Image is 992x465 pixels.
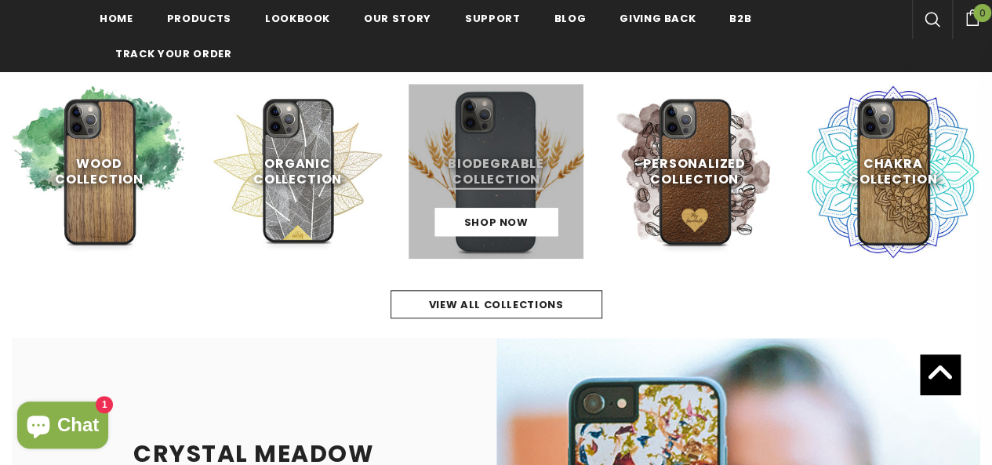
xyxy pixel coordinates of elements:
[434,208,558,236] a: Shop Now
[364,11,431,26] span: Our Story
[463,215,528,230] span: Shop Now
[391,290,602,318] a: view all collections
[100,11,133,26] span: Home
[167,11,231,26] span: Products
[729,11,751,26] span: B2B
[115,46,231,61] span: Track your order
[429,297,564,312] span: view all collections
[554,11,586,26] span: Blog
[265,11,330,26] span: Lookbook
[115,35,231,71] a: Track your order
[13,401,113,452] inbox-online-store-chat: Shopify online store chat
[620,11,696,26] span: Giving back
[973,4,991,22] span: 0
[952,7,992,26] a: 0
[465,11,521,26] span: support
